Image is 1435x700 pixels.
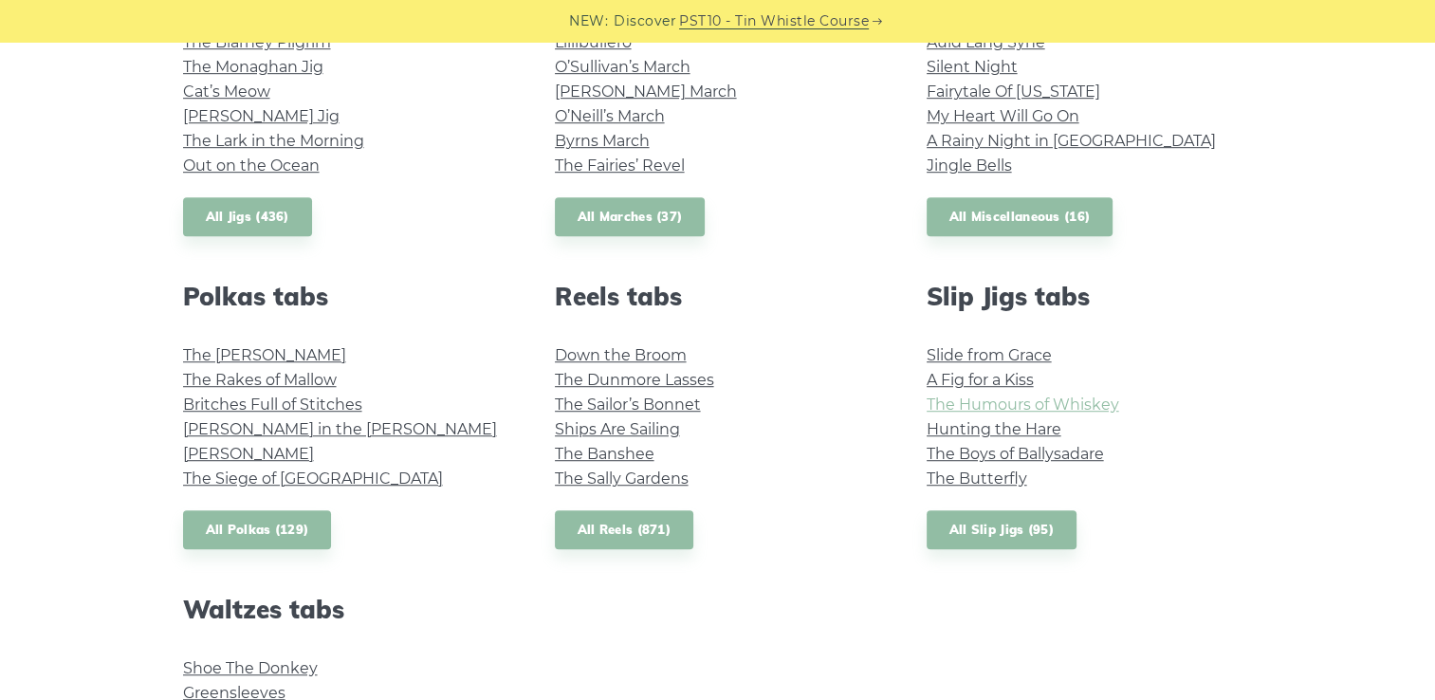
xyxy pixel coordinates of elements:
a: Auld Lang Syne [927,33,1045,51]
a: Fairytale Of [US_STATE] [927,83,1100,101]
a: [PERSON_NAME] March [555,83,737,101]
a: The Monaghan Jig [183,58,323,76]
a: The Butterfly [927,470,1027,488]
a: A Fig for a Kiss [927,371,1034,389]
a: All Reels (871) [555,510,694,549]
a: The Boys of Ballysadare [927,445,1104,463]
a: PST10 - Tin Whistle Course [679,10,869,32]
a: All Marches (37) [555,197,706,236]
a: Cat’s Meow [183,83,270,101]
a: The Sally Gardens [555,470,689,488]
a: Britches Full of Stitches [183,396,362,414]
a: The Fairies’ Revel [555,157,685,175]
a: All Miscellaneous (16) [927,197,1113,236]
a: The Dunmore Lasses [555,371,714,389]
a: Byrns March [555,132,650,150]
a: The Sailor’s Bonnet [555,396,701,414]
a: The [PERSON_NAME] [183,346,346,364]
a: The Siege of [GEOGRAPHIC_DATA] [183,470,443,488]
a: The Lark in the Morning [183,132,364,150]
h2: Reels tabs [555,282,881,311]
a: [PERSON_NAME] Jig [183,107,340,125]
a: The Rakes of Mallow [183,371,337,389]
a: My Heart Will Go On [927,107,1079,125]
a: All Polkas (129) [183,510,332,549]
a: All Jigs (436) [183,197,312,236]
a: O’Sullivan’s March [555,58,690,76]
a: O’Neill’s March [555,107,665,125]
a: Out on the Ocean [183,157,320,175]
a: Lillibullero [555,33,632,51]
a: Silent Night [927,58,1018,76]
h2: Slip Jigs tabs [927,282,1253,311]
span: NEW: [569,10,608,32]
a: A Rainy Night in [GEOGRAPHIC_DATA] [927,132,1216,150]
a: [PERSON_NAME] [183,445,314,463]
a: Hunting the Hare [927,420,1061,438]
a: All Slip Jigs (95) [927,510,1076,549]
a: Ships Are Sailing [555,420,680,438]
a: The Humours of Whiskey [927,396,1119,414]
a: Jingle Bells [927,157,1012,175]
h2: Waltzes tabs [183,595,509,624]
h2: Polkas tabs [183,282,509,311]
a: [PERSON_NAME] in the [PERSON_NAME] [183,420,497,438]
a: Down the Broom [555,346,687,364]
a: Shoe The Donkey [183,659,318,677]
span: Discover [614,10,676,32]
a: The Blarney Pilgrim [183,33,331,51]
a: The Banshee [555,445,654,463]
a: Slide from Grace [927,346,1052,364]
